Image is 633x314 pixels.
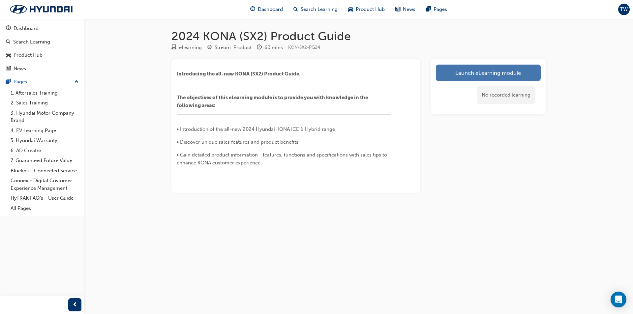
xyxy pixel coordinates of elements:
div: Pages [14,78,27,86]
a: Bluelink - Connected Service [8,166,81,176]
span: Introducing the all-new KONA (SX2) Product Guide. [177,71,300,77]
div: News [14,65,26,72]
span: prev-icon [73,301,77,309]
a: News [3,63,81,75]
a: guage-iconDashboard [245,3,288,16]
a: 7. Guaranteed Future Value [8,156,81,166]
span: learningResourceType_ELEARNING-icon [171,45,176,51]
a: 2. Sales Training [8,98,81,108]
div: Dashboard [14,25,39,32]
button: DashboardSearch LearningProduct HubNews [3,21,81,76]
span: target-icon [207,45,212,51]
a: HyTRAK FAQ's - User Guide [8,193,81,203]
div: eLearning [179,44,202,51]
span: • Gain detailed product information - features, functions and specifications with sales tips to e... [177,152,388,166]
span: Dashboard [258,6,283,13]
span: news-icon [395,5,400,14]
span: clock-icon [257,45,262,51]
a: search-iconSearch Learning [288,3,343,16]
span: guage-icon [6,26,11,32]
span: pages-icon [426,5,431,14]
div: Open Intercom Messenger [611,292,626,307]
span: up-icon [74,78,79,86]
a: 1. Aftersales Training [8,88,81,98]
div: Type [171,43,202,52]
a: car-iconProduct Hub [343,3,390,16]
span: pages-icon [6,79,11,85]
span: • Discover unique sales features and product benefits [177,139,298,145]
div: No recorded learning [477,86,535,104]
span: news-icon [6,66,11,72]
span: Product Hub [356,6,385,13]
span: Learning resource code [288,44,320,50]
span: car-icon [348,5,353,14]
button: TW [618,4,630,15]
div: Duration [257,43,283,52]
span: • Introduction of the all-new 2024 Hyundai KONA ICE & Hybrid range [177,126,335,132]
span: TW [620,6,628,13]
span: car-icon [6,52,11,58]
span: Pages [434,6,447,13]
a: All Pages [8,203,81,214]
a: Product Hub [3,49,81,61]
span: guage-icon [250,5,255,14]
div: 60 mins [264,44,283,51]
span: Search Learning [301,6,338,13]
a: Search Learning [3,36,81,48]
span: The objectives of this eLearning module is to provide you with knowledge in the following areas: [177,95,369,108]
div: Product Hub [14,51,43,59]
span: search-icon [6,39,11,45]
a: 3. Hyundai Motor Company Brand [8,108,81,126]
a: 4. EV Learning Page [8,126,81,136]
div: Search Learning [13,38,50,46]
img: Trak [3,2,79,16]
button: Pages [3,76,81,88]
div: Stream [207,43,252,52]
span: search-icon [293,5,298,14]
a: 5. Hyundai Warranty [8,135,81,146]
a: 6. AD Creator [8,146,81,156]
div: Stream: Product [215,44,252,51]
a: Connex - Digital Customer Experience Management [8,176,81,193]
span: News [403,6,415,13]
a: Dashboard [3,22,81,35]
a: pages-iconPages [421,3,452,16]
a: news-iconNews [390,3,421,16]
a: Launch eLearning module [436,65,541,81]
h1: 2024 KONA (SX2) Product Guide [171,29,546,43]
